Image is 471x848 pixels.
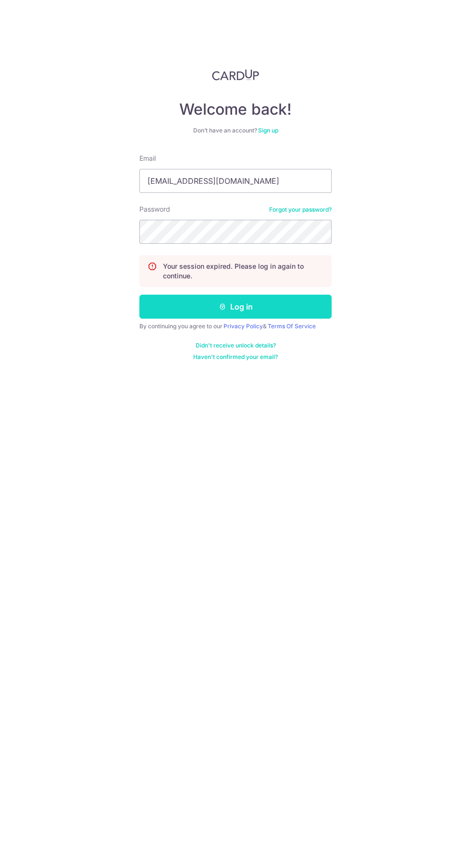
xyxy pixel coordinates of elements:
[258,127,278,134] a: Sign up
[139,169,332,193] input: Enter your Email
[193,353,278,361] a: Haven't confirmed your email?
[139,127,332,134] div: Don’t have an account?
[223,322,263,330] a: Privacy Policy
[268,322,316,330] a: Terms Of Service
[139,295,332,319] button: Log in
[139,154,156,163] label: Email
[139,204,170,214] label: Password
[212,69,259,81] img: CardUp Logo
[269,206,332,214] a: Forgot your password?
[139,322,332,330] div: By continuing you agree to our &
[196,342,276,349] a: Didn't receive unlock details?
[139,100,332,119] h4: Welcome back!
[163,262,323,281] p: Your session expired. Please log in again to continue.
